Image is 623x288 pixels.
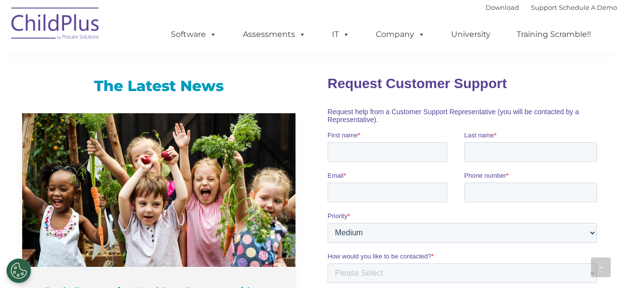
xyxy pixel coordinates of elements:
[6,258,31,283] button: Cookies Settings
[559,3,617,11] a: Schedule A Demo
[507,25,601,44] a: Training Scramble!!
[531,3,557,11] a: Support
[486,3,617,11] font: |
[486,3,519,11] a: Download
[322,25,360,44] a: IT
[6,0,105,50] img: ChildPlus by Procare Solutions
[22,76,295,96] h3: The Latest News
[441,25,500,44] a: University
[137,105,179,113] span: Phone number
[366,25,435,44] a: Company
[233,25,316,44] a: Assessments
[137,65,167,72] span: Last name
[161,25,227,44] a: Software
